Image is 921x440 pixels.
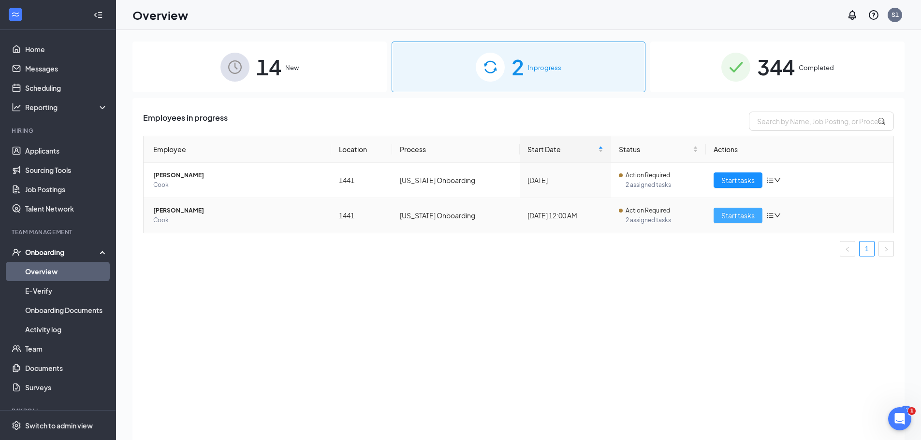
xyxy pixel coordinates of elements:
svg: QuestionInfo [868,9,879,21]
button: right [878,241,894,256]
span: [PERSON_NAME] [153,206,323,215]
a: Activity log [25,320,108,339]
div: Switch to admin view [25,421,93,430]
span: Completed [799,63,834,72]
svg: WorkstreamLogo [11,10,20,19]
div: S1 [892,11,899,19]
li: Next Page [878,241,894,256]
span: right [883,246,889,252]
a: Team [25,339,108,358]
div: [DATE] [527,175,603,185]
a: Onboarding Documents [25,300,108,320]
button: Start tasks [714,172,762,188]
a: 1 [860,241,874,256]
div: [DATE] 12:00 AM [527,210,603,221]
span: Start tasks [721,175,755,185]
span: 2 [512,50,524,84]
th: Employee [144,136,331,163]
a: Home [25,40,108,59]
li: 1 [859,241,875,256]
div: Reporting [25,102,108,112]
a: Talent Network [25,199,108,218]
li: Previous Page [840,241,855,256]
span: Start Date [527,144,596,155]
th: Actions [706,136,893,163]
iframe: Intercom live chat [888,407,911,430]
h1: Overview [132,7,188,23]
td: 1441 [331,163,392,198]
span: bars [766,176,774,184]
th: Process [392,136,520,163]
td: [US_STATE] Onboarding [392,163,520,198]
svg: Analysis [12,102,21,112]
svg: Settings [12,421,21,430]
button: left [840,241,855,256]
td: [US_STATE] Onboarding [392,198,520,233]
div: Onboarding [25,247,100,257]
span: Start tasks [721,210,755,221]
input: Search by Name, Job Posting, or Process [749,112,894,131]
a: Surveys [25,378,108,397]
span: Status [619,144,691,155]
a: E-Verify [25,281,108,300]
span: Action Required [626,206,670,215]
span: 2 assigned tasks [626,180,698,190]
span: Action Required [626,170,670,180]
div: Payroll [12,407,106,415]
span: down [774,177,781,184]
a: Overview [25,262,108,281]
span: 2 assigned tasks [626,215,698,225]
span: 1 [908,407,916,415]
span: Cook [153,215,323,225]
a: Applicants [25,141,108,160]
span: Employees in progress [143,112,228,131]
svg: UserCheck [12,247,21,257]
span: down [774,212,781,219]
span: 344 [757,50,795,84]
div: 12 [901,406,911,414]
a: Documents [25,358,108,378]
span: In progress [528,63,561,72]
svg: Notifications [847,9,858,21]
a: Job Postings [25,180,108,199]
a: Scheduling [25,78,108,98]
a: Messages [25,59,108,78]
button: Start tasks [714,208,762,223]
span: Cook [153,180,323,190]
span: [PERSON_NAME] [153,170,323,180]
td: 1441 [331,198,392,233]
span: left [845,246,850,252]
span: 14 [256,50,281,84]
span: New [285,63,299,72]
a: Sourcing Tools [25,160,108,180]
span: bars [766,212,774,219]
th: Location [331,136,392,163]
div: Team Management [12,228,106,236]
svg: Collapse [93,10,103,20]
th: Status [611,136,706,163]
div: Hiring [12,127,106,135]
